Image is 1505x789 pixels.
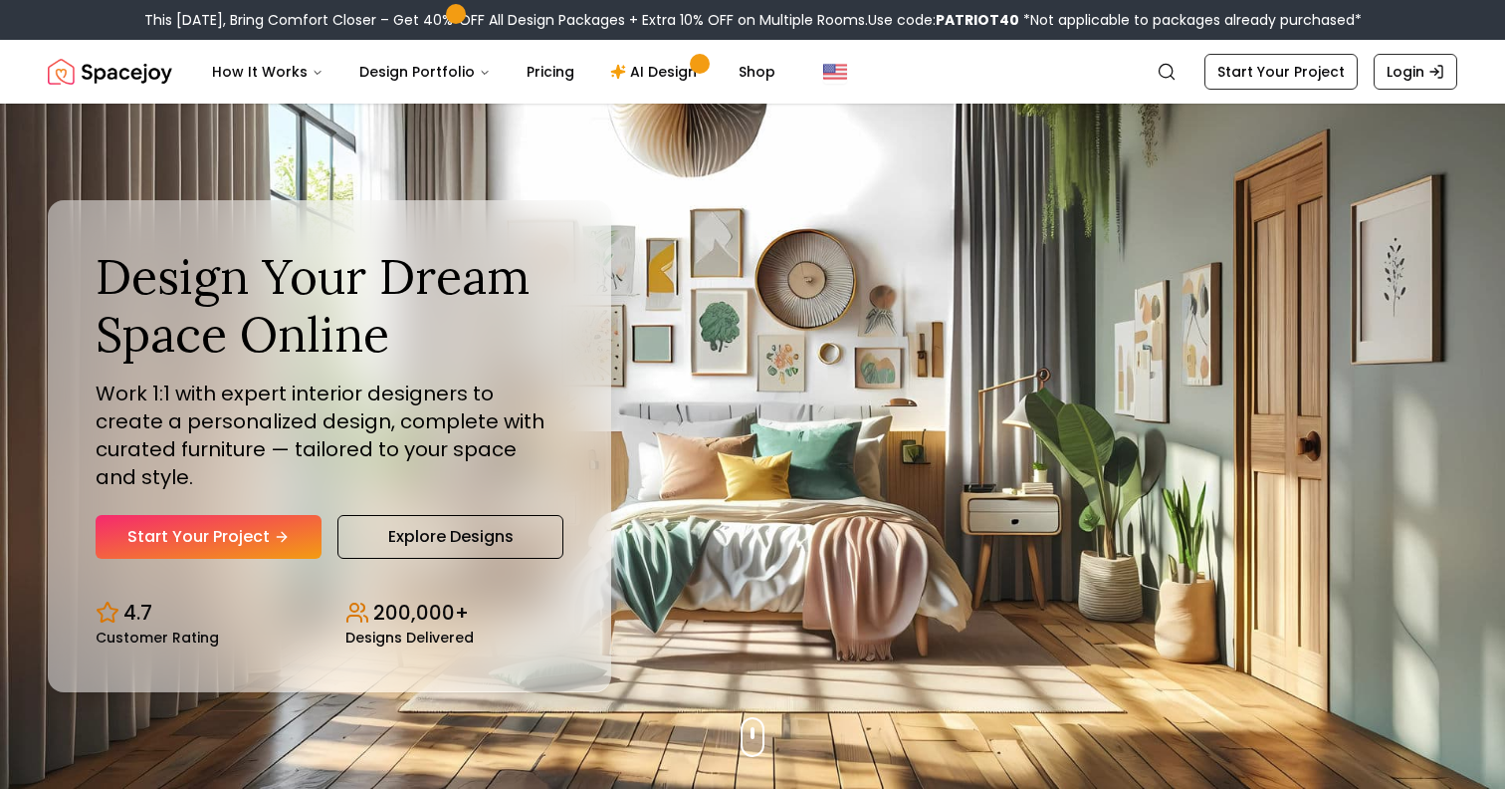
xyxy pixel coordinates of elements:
[1204,54,1358,90] a: Start Your Project
[123,599,152,627] p: 4.7
[196,52,339,92] button: How It Works
[594,52,719,92] a: AI Design
[868,10,1019,30] span: Use code:
[96,631,219,645] small: Customer Rating
[96,515,322,559] a: Start Your Project
[96,583,563,645] div: Design stats
[48,52,172,92] img: Spacejoy Logo
[936,10,1019,30] b: PATRIOT40
[96,380,563,491] p: Work 1:1 with expert interior designers to create a personalized design, complete with curated fu...
[1019,10,1362,30] span: *Not applicable to packages already purchased*
[343,52,507,92] button: Design Portfolio
[823,60,847,84] img: United States
[337,515,563,559] a: Explore Designs
[196,52,791,92] nav: Main
[345,631,474,645] small: Designs Delivered
[96,248,563,363] h1: Design Your Dream Space Online
[48,40,1457,104] nav: Global
[1374,54,1457,90] a: Login
[723,52,791,92] a: Shop
[511,52,590,92] a: Pricing
[144,10,1362,30] div: This [DATE], Bring Comfort Closer – Get 40% OFF All Design Packages + Extra 10% OFF on Multiple R...
[373,599,469,627] p: 200,000+
[48,52,172,92] a: Spacejoy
